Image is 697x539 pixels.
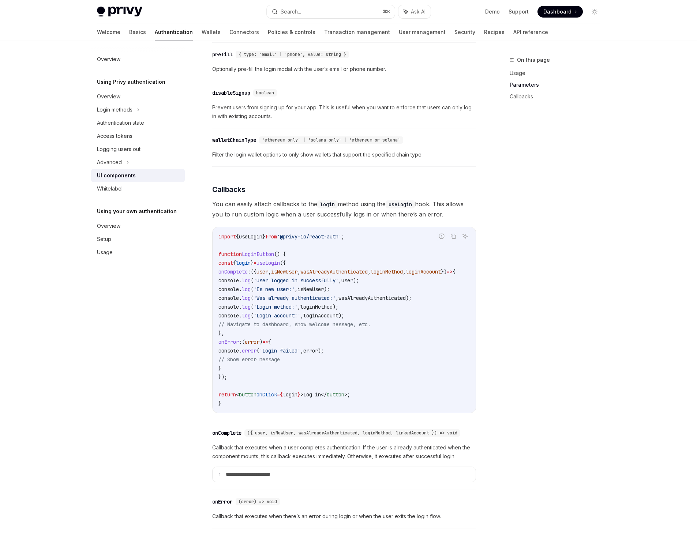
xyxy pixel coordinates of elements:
span: button [239,391,256,398]
div: Login methods [97,105,132,114]
span: : [239,339,242,345]
a: Connectors [229,23,259,41]
div: Whitelabel [97,184,123,193]
a: Overview [91,90,185,103]
span: . [239,286,242,293]
span: login [283,391,297,398]
span: => [447,268,453,275]
span: Dashboard [543,8,572,15]
span: => [262,339,268,345]
span: { [236,233,239,240]
span: onError [218,339,239,345]
span: button [327,391,344,398]
span: loginMethod [300,304,333,310]
span: const [218,260,233,266]
span: console [218,312,239,319]
button: Ask AI [460,231,470,241]
span: useLogin [256,260,280,266]
span: onClick [256,391,277,398]
a: Demo [485,8,500,15]
div: walletChainType [212,136,256,144]
span: Log in [303,391,321,398]
span: import [218,233,236,240]
a: Authentication [155,23,193,41]
span: { [453,268,456,275]
span: . [239,304,242,310]
span: ({ [280,260,286,266]
a: Dashboard [537,6,583,18]
span: console [218,304,239,310]
span: 'Is new user:' [254,286,295,293]
span: ({ [251,268,256,275]
a: Whitelabel [91,182,185,195]
span: user [256,268,268,275]
span: log [242,304,251,310]
div: Authentication state [97,118,144,127]
span: ( [251,304,254,310]
span: . [239,347,242,354]
span: error [245,339,259,345]
span: Prevent users from signing up for your app. This is useful when you want to enforce that users ca... [212,103,476,121]
span: '@privy-io/react-auth' [277,233,341,240]
span: ); [318,347,324,354]
span: } [218,365,221,372]
span: Ask AI [411,8,426,15]
span: ; [341,233,344,240]
a: User management [399,23,446,41]
div: Search... [281,7,301,16]
span: log [242,286,251,293]
span: { [233,260,236,266]
span: wasAlreadyAuthenticated [338,295,406,301]
span: . [239,312,242,319]
span: isNewUser [271,268,297,275]
span: , [338,277,341,284]
span: LoginButton [242,251,274,257]
span: login [236,260,251,266]
span: }) [441,268,447,275]
span: 'Login method:' [254,304,297,310]
span: , [295,286,297,293]
code: useLogin [386,200,415,208]
a: Recipes [484,23,505,41]
span: ⌘ K [383,9,390,15]
span: useLogin [239,233,262,240]
span: ) [259,339,262,345]
span: (error) => void [239,499,277,505]
span: . [239,277,242,284]
span: ); [353,277,359,284]
span: ( [251,286,254,293]
span: ( [256,347,259,354]
span: ( [251,312,254,319]
span: ( [242,339,245,345]
span: = [254,260,256,266]
span: console [218,295,239,301]
a: Support [509,8,529,15]
a: Wallets [202,23,221,41]
span: ( [251,295,254,301]
span: > [300,391,303,398]
span: You can easily attach callbacks to the method using the hook. This allows you to run custom logic... [212,199,476,219]
span: } [251,260,254,266]
div: prefill [212,51,233,58]
span: log [242,312,251,319]
span: </ [321,391,327,398]
a: Parameters [510,79,606,91]
a: Logging users out [91,143,185,156]
div: Access tokens [97,132,132,140]
span: { type: 'email' | 'phone', value: string } [239,52,346,57]
a: Usage [91,246,185,259]
a: Usage [510,67,606,79]
h5: Using your own authentication [97,207,177,216]
div: Overview [97,92,120,101]
span: ); [324,286,330,293]
a: Setup [91,233,185,246]
button: Toggle dark mode [589,6,600,18]
span: ); [338,312,344,319]
span: ( [251,277,254,284]
span: } [262,233,265,240]
div: UI components [97,171,136,180]
span: 'ethereum-only' | 'solana-only' | 'ethereum-or-solana' [262,137,400,143]
a: Overview [91,219,185,233]
span: log [242,295,251,301]
span: ); [406,295,412,301]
